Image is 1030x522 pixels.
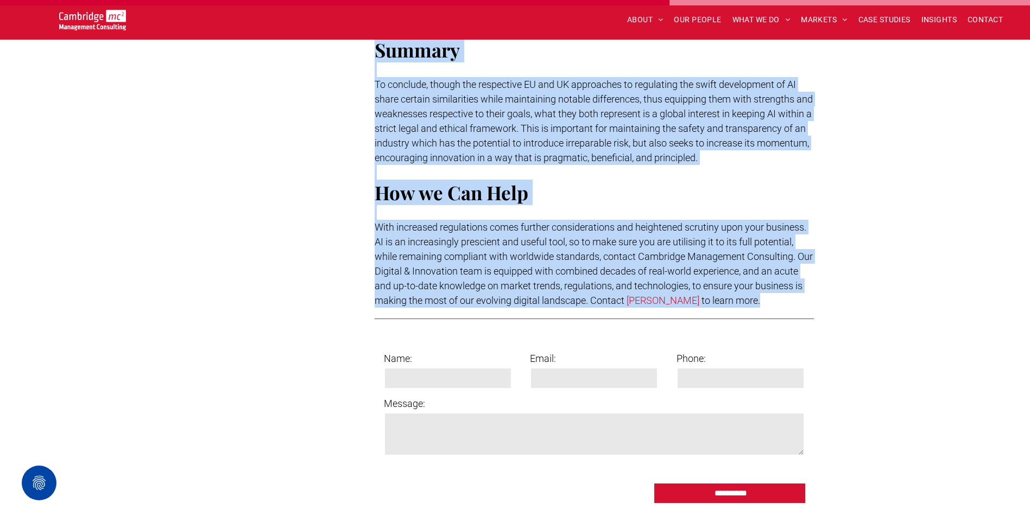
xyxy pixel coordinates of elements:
[375,37,460,62] span: Summary
[853,11,916,28] a: CASE STUDIES
[384,351,512,366] label: Name:
[375,221,813,306] span: With increased regulations comes further considerations and heightened scrutiny upon your busines...
[59,10,126,30] img: Go to Homepage
[627,295,699,306] a: [PERSON_NAME]
[375,180,528,205] span: How we Can Help
[622,11,669,28] a: ABOUT
[727,11,796,28] a: WHAT WE DO
[916,11,962,28] a: INSIGHTS
[702,295,760,306] span: to learn more.
[677,351,805,366] label: Phone:
[375,79,813,163] span: To conclude, though the respective EU and UK approaches to regulating the swift development of AI...
[962,11,1008,28] a: CONTACT
[384,396,805,411] label: Message:
[59,11,126,23] a: Your Business Transformed | Cambridge Management Consulting
[668,11,726,28] a: OUR PEOPLE
[795,11,852,28] a: MARKETS
[530,351,658,366] label: Email:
